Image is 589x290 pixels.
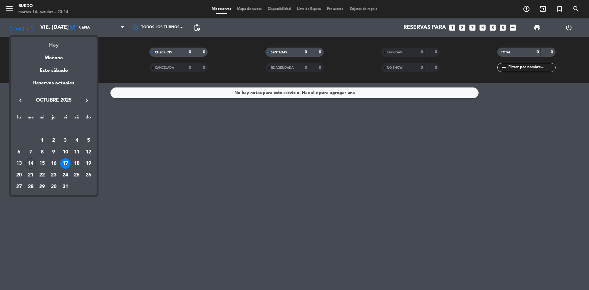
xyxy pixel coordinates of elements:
[60,114,71,123] th: viernes
[25,147,36,157] div: 7
[25,114,37,123] th: martes
[14,158,24,169] div: 13
[60,182,71,192] div: 31
[37,147,47,157] div: 8
[60,135,71,146] div: 3
[71,135,82,146] div: 4
[71,114,83,123] th: sábado
[11,62,97,79] div: Este sábado
[48,181,60,193] td: 30 de octubre de 2025
[83,114,94,123] th: domingo
[83,158,94,169] td: 19 de octubre de 2025
[71,158,83,169] td: 18 de octubre de 2025
[13,114,25,123] th: lunes
[48,169,60,181] td: 23 de octubre de 2025
[48,182,59,192] div: 30
[60,158,71,169] div: 17
[83,170,94,180] div: 26
[48,135,59,146] div: 2
[36,169,48,181] td: 22 de octubre de 2025
[48,146,60,158] td: 9 de octubre de 2025
[17,97,24,104] i: keyboard_arrow_left
[25,158,37,169] td: 14 de octubre de 2025
[25,169,37,181] td: 21 de octubre de 2025
[83,158,94,169] div: 19
[15,96,26,104] button: keyboard_arrow_left
[13,181,25,193] td: 27 de octubre de 2025
[71,147,82,157] div: 11
[83,169,94,181] td: 26 de octubre de 2025
[13,158,25,169] td: 13 de octubre de 2025
[60,147,71,157] div: 10
[13,123,94,135] td: OCT.
[25,158,36,169] div: 14
[13,169,25,181] td: 20 de octubre de 2025
[60,135,71,146] td: 3 de octubre de 2025
[36,181,48,193] td: 29 de octubre de 2025
[71,158,82,169] div: 18
[11,79,97,92] div: Reservas actuales
[13,146,25,158] td: 6 de octubre de 2025
[14,147,24,157] div: 6
[11,37,97,49] div: Hoy
[26,96,81,104] span: octubre 2025
[60,170,71,180] div: 24
[37,170,47,180] div: 22
[36,146,48,158] td: 8 de octubre de 2025
[71,146,83,158] td: 11 de octubre de 2025
[83,135,94,146] div: 5
[36,135,48,146] td: 1 de octubre de 2025
[71,169,83,181] td: 25 de octubre de 2025
[14,182,24,192] div: 27
[60,146,71,158] td: 10 de octubre de 2025
[48,135,60,146] td: 2 de octubre de 2025
[81,96,92,104] button: keyboard_arrow_right
[37,158,47,169] div: 15
[60,158,71,169] td: 17 de octubre de 2025
[11,49,97,62] div: Mañana
[48,147,59,157] div: 9
[71,135,83,146] td: 4 de octubre de 2025
[25,182,36,192] div: 28
[14,170,24,180] div: 20
[83,146,94,158] td: 12 de octubre de 2025
[48,114,60,123] th: jueves
[37,182,47,192] div: 29
[37,135,47,146] div: 1
[25,181,37,193] td: 28 de octubre de 2025
[71,170,82,180] div: 25
[25,146,37,158] td: 7 de octubre de 2025
[36,114,48,123] th: miércoles
[83,97,90,104] i: keyboard_arrow_right
[48,158,60,169] td: 16 de octubre de 2025
[60,169,71,181] td: 24 de octubre de 2025
[25,170,36,180] div: 21
[36,158,48,169] td: 15 de octubre de 2025
[60,181,71,193] td: 31 de octubre de 2025
[83,147,94,157] div: 12
[48,170,59,180] div: 23
[83,135,94,146] td: 5 de octubre de 2025
[48,158,59,169] div: 16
